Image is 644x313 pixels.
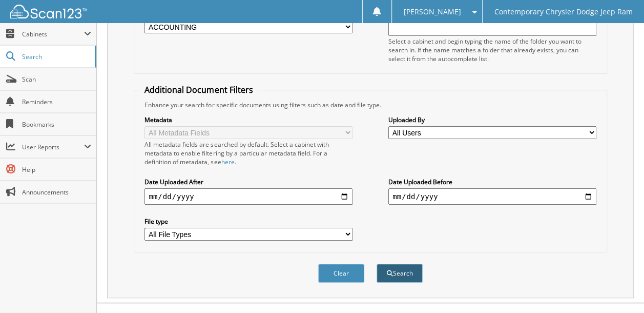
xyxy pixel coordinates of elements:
[22,75,91,84] span: Scan
[144,217,352,226] label: File type
[22,97,91,106] span: Reminders
[22,143,84,151] span: User Reports
[22,120,91,129] span: Bookmarks
[388,115,596,124] label: Uploaded By
[22,165,91,174] span: Help
[318,264,364,283] button: Clear
[388,37,596,63] div: Select a cabinet and begin typing the name of the folder you want to search in. If the name match...
[388,188,596,205] input: end
[139,101,601,109] div: Enhance your search for specific documents using filters such as date and file type.
[22,52,90,61] span: Search
[494,9,632,15] span: Contemporary Chrysler Dodge Jeep Ram
[22,30,84,38] span: Cabinets
[22,188,91,197] span: Announcements
[388,178,596,186] label: Date Uploaded Before
[144,140,352,166] div: All metadata fields are searched by default. Select a cabinet with metadata to enable filtering b...
[144,178,352,186] label: Date Uploaded After
[221,158,234,166] a: here
[377,264,423,283] button: Search
[10,5,87,18] img: scan123-logo-white.svg
[593,264,644,313] iframe: Chat Widget
[144,188,352,205] input: start
[403,9,461,15] span: [PERSON_NAME]
[144,115,352,124] label: Metadata
[139,84,258,95] legend: Additional Document Filters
